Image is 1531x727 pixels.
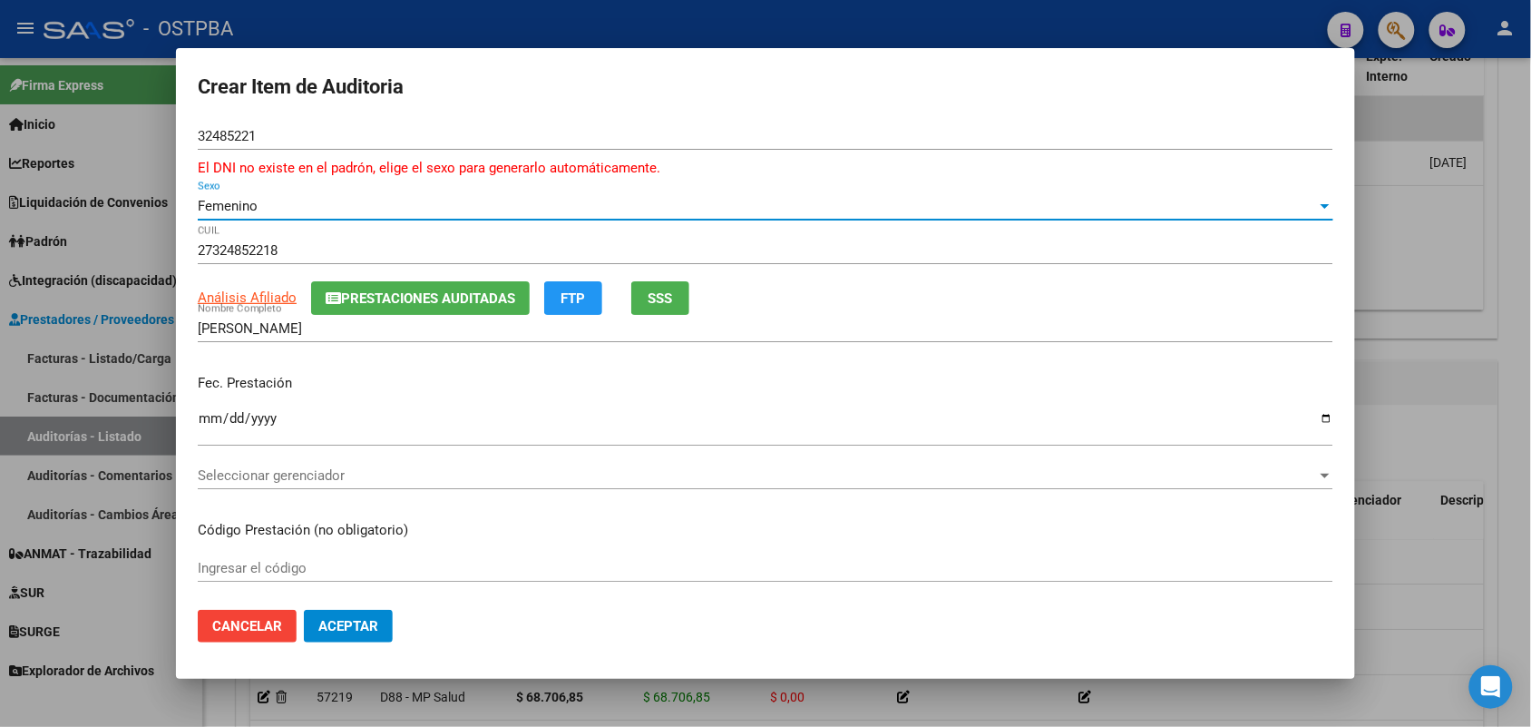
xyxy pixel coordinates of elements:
[1469,665,1513,709] div: Open Intercom Messenger
[648,290,673,307] span: SSS
[544,281,602,315] button: FTP
[198,198,258,214] span: Femenino
[198,520,1333,541] p: Código Prestación (no obligatorio)
[311,281,530,315] button: Prestaciones Auditadas
[304,610,393,643] button: Aceptar
[561,290,586,307] span: FTP
[318,618,378,634] span: Aceptar
[198,158,1333,179] p: El DNI no existe en el padrón, elige el sexo para generarlo automáticamente.
[198,610,297,643] button: Cancelar
[631,281,689,315] button: SSS
[198,290,297,306] span: Análisis Afiliado
[198,467,1317,484] span: Seleccionar gerenciador
[198,373,1333,394] p: Fec. Prestación
[212,618,282,634] span: Cancelar
[341,290,515,307] span: Prestaciones Auditadas
[198,70,1333,104] h2: Crear Item de Auditoria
